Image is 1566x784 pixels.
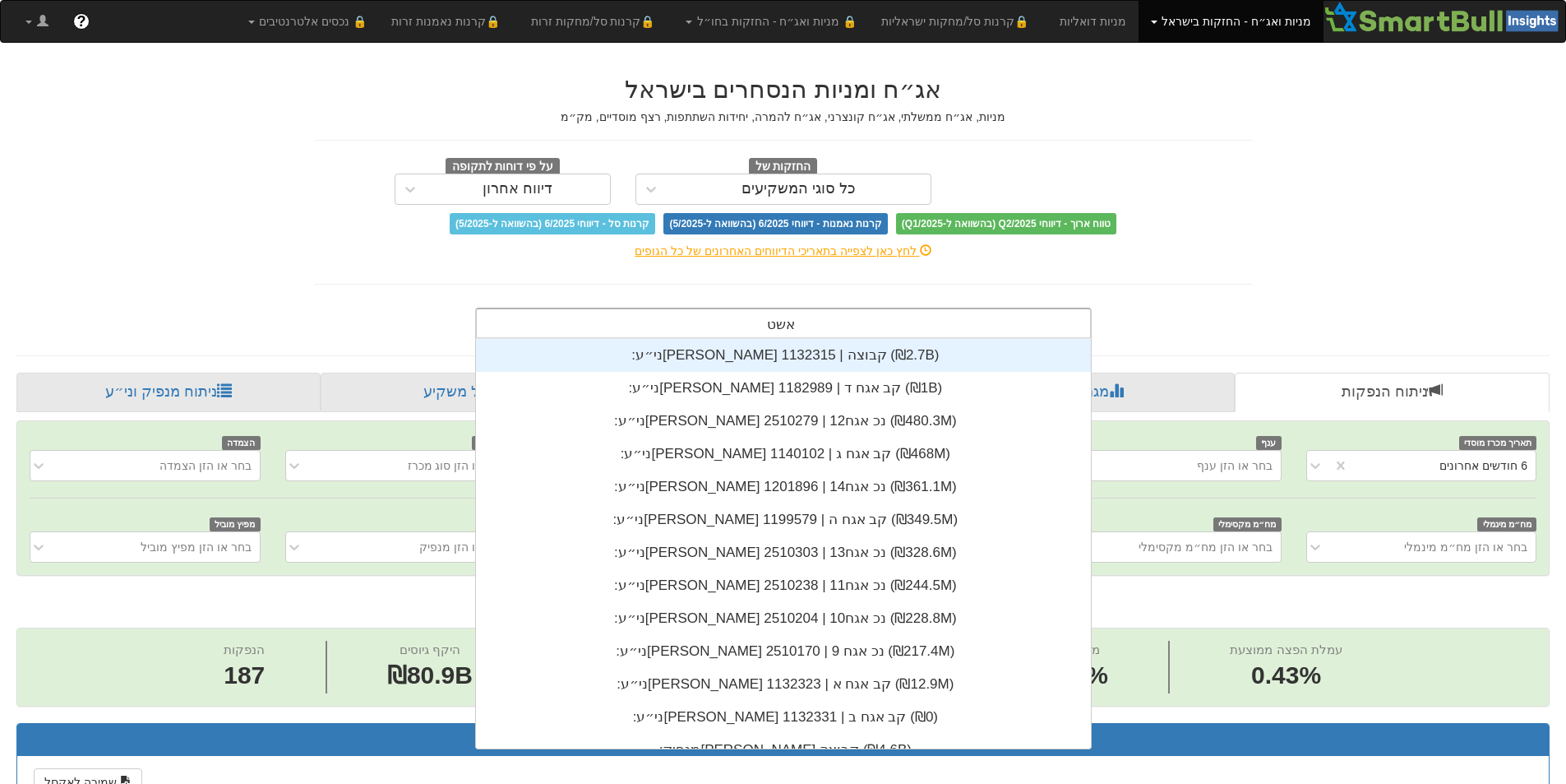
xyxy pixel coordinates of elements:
[210,517,261,531] span: מפיץ מוביל
[315,76,1252,103] h2: אג״ח ומניות הנסחרים בישראל
[1139,1,1323,42] a: מניות ואג״ח - החזקות בישראל
[1439,457,1527,474] div: 6 חודשים אחרונים
[30,732,1536,747] h3: תוצאות הנפקות
[476,536,1091,569] div: ני״ע: ‏[PERSON_NAME] נכ אגח13 | 2510303 ‎(₪328.6M)‎
[1459,436,1536,450] span: תאריך מכרז מוסדי
[1477,517,1536,531] span: מח״מ מינמלי
[379,1,519,42] a: 🔒קרנות נאמנות זרות
[315,111,1252,123] h5: מניות, אג״ח ממשלתי, אג״ח קונצרני, אג״ח להמרה, יחידות השתתפות, רצף מוסדיים, מק״מ
[476,569,1091,602] div: ני״ע: ‏[PERSON_NAME] נכ אגח11 | 2510238 ‎(₪244.5M)‎
[476,668,1091,701] div: ני״ע: ‏[PERSON_NAME] קב אגח א | 1132323 ‎(₪12.9M)‎
[476,701,1091,734] div: ני״ע: ‏[PERSON_NAME] קב אגח ב | 1132331 ‎(₪0)‎
[476,438,1091,471] div: ני״ע: ‏[PERSON_NAME] קב אגח ג | 1140102 ‎(₪468M)‎
[141,539,252,555] div: בחר או הזן מפיץ מוביל
[387,661,473,689] span: ₪80.9B
[224,643,265,656] span: הנפקות
[1047,1,1139,42] a: מניות דואליות
[749,158,818,176] span: החזקות של
[450,213,655,234] span: קרנות סל - דיווחי 6/2025 (בהשוואה ל-5/2025)
[1197,457,1273,474] div: בחר או הזן ענף
[476,372,1091,405] div: ני״ע: ‏[PERSON_NAME] קב אגח ד | 1182989 ‎(₪1B)‎
[476,635,1091,668] div: ני״ע: ‏[PERSON_NAME] נכ אגח 9 | 2510170 ‎(₪217.4M)‎
[896,213,1116,234] span: טווח ארוך - דיווחי Q2/2025 (בהשוואה ל-Q1/2025)
[61,1,102,42] a: ?
[1230,658,1342,694] span: 0.43%
[476,405,1091,438] div: ני״ע: ‏[PERSON_NAME] נכ אגח12 | 2510279 ‎(₪480.3M)‎
[159,457,252,474] div: בחר או הזן הצמדה
[16,592,1550,619] h2: ניתוח הנפקות - 6 חודשים אחרונים
[1139,539,1273,555] div: בחר או הזן מח״מ מקסימלי
[76,13,85,30] span: ?
[1213,517,1282,531] span: מח״מ מקסימלי
[408,457,507,474] div: בחר או הזן סוג מכרז
[663,213,887,234] span: קרנות נאמנות - דיווחי 6/2025 (בהשוואה ל-5/2025)
[303,243,1264,259] div: לחץ כאן לצפייה בתאריכי הדיווחים האחרונים של כל הגופים
[1235,373,1550,412] a: ניתוח הנפקות
[476,734,1091,767] div: מנפיק: ‏[PERSON_NAME] קבוצה ‎(₪4.6B)‎
[476,339,1091,372] div: ני״ע: ‏[PERSON_NAME] קבוצה | 1132315 ‎(₪2.7B)‎
[446,158,560,176] span: על פי דוחות לתקופה
[236,1,380,42] a: 🔒 נכסים אלטרנטיבים
[519,1,673,42] a: 🔒קרנות סל/מחקות זרות
[224,658,265,694] span: 187
[476,602,1091,635] div: ני״ע: ‏[PERSON_NAME] נכ אגח10 | 2510204 ‎(₪228.8M)‎
[321,373,630,412] a: פרופיל משקיע
[1256,436,1282,450] span: ענף
[869,1,1046,42] a: 🔒קרנות סל/מחקות ישראליות
[472,436,516,450] span: סוג מכרז
[222,436,261,450] span: הצמדה
[741,181,856,197] div: כל סוגי המשקיעים
[400,643,460,656] span: היקף גיוסים
[476,503,1091,536] div: ני״ע: ‏[PERSON_NAME] קב אגח ה | 1199579 ‎(₪349.5M)‎
[419,539,506,555] div: בחר או הזן מנפיק
[476,471,1091,503] div: ני״ע: ‏[PERSON_NAME] נכ אגח14 | 1201896 ‎(₪361.1M)‎
[1230,643,1342,656] span: עמלת הפצה ממוצעת
[1323,1,1565,34] img: Smartbull
[16,373,321,412] a: ניתוח מנפיק וני״ע
[483,181,552,197] div: דיווח אחרון
[673,1,869,42] a: 🔒 מניות ואג״ח - החזקות בחו״ל
[1404,539,1527,555] div: בחר או הזן מח״מ מינמלי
